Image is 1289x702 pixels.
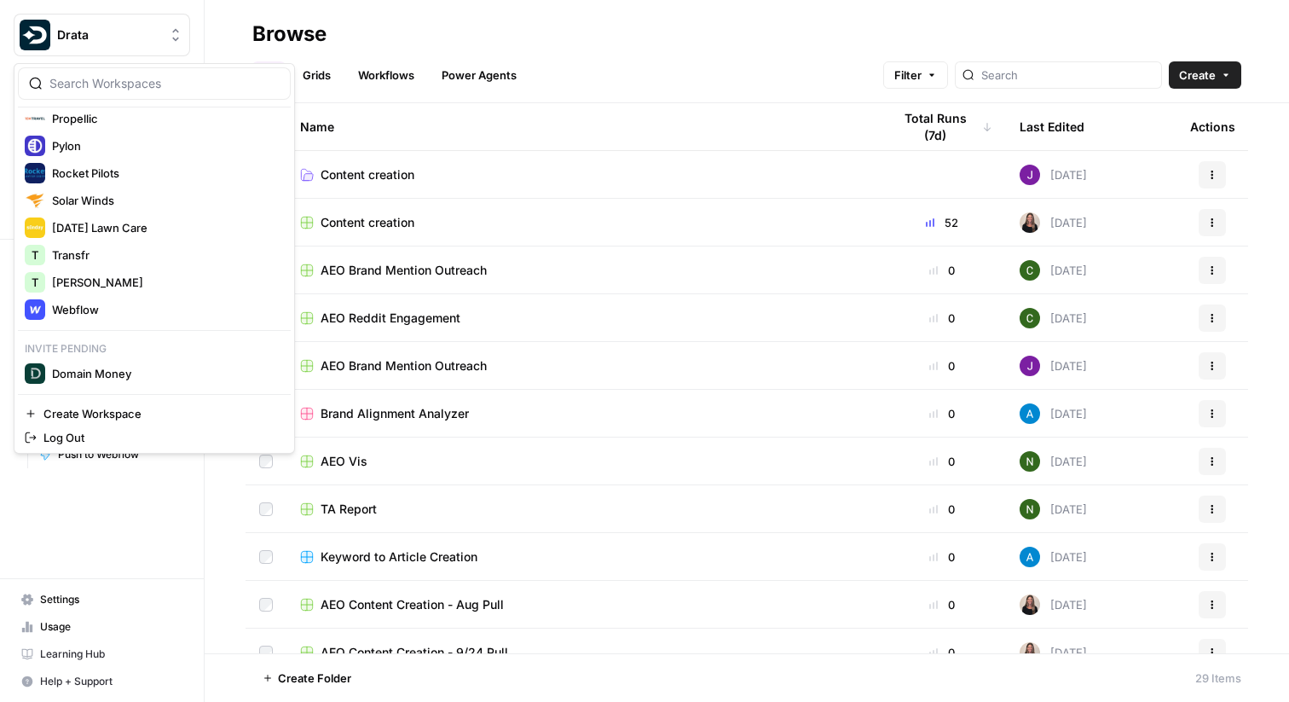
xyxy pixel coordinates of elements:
span: TA Report [321,501,377,518]
a: TA Report [300,501,864,518]
div: 29 Items [1195,670,1241,687]
a: Content creation [300,214,864,231]
span: Domain Money [52,365,277,382]
a: Grids [292,61,341,89]
div: 0 [892,310,992,327]
div: 0 [892,262,992,279]
img: Solar Winds Logo [25,190,45,211]
span: Keyword to Article Creation [321,548,477,566]
span: Rocket Pilots [52,165,277,182]
div: [DATE] [1020,212,1087,233]
img: o3cqybgnmipr355j8nz4zpq1mc6x [1020,547,1040,567]
div: [DATE] [1020,642,1087,663]
img: Pylon Logo [25,136,45,156]
div: Name [300,103,864,150]
img: 14qrvic887bnlg6dzgoj39zarp80 [1020,260,1040,281]
a: Create Workspace [18,402,291,426]
div: 0 [892,501,992,518]
span: T [32,247,38,264]
a: Settings [14,586,190,613]
span: Propellic [52,110,277,127]
a: Push to Webflow [32,441,190,468]
button: Filter [883,61,948,89]
div: 0 [892,405,992,422]
span: Content creation [321,166,414,183]
a: AEO Content Creation - Aug Pull [300,596,864,613]
span: AEO Content Creation - Aug Pull [321,596,504,613]
div: [DATE] [1020,356,1087,376]
span: Content creation [321,214,414,231]
img: g4o9tbhziz0738ibrok3k9f5ina6 [1020,451,1040,472]
span: AEO Brand Mention Outreach [321,357,487,374]
span: AEO Content Creation - 9/24 Pull [321,644,508,661]
img: nj1ssy6o3lyd6ijko0eoja4aphzn [1020,165,1040,185]
div: Last Edited [1020,103,1084,150]
span: Pylon [52,137,277,154]
a: Keyword to Article Creation [300,548,864,566]
a: Workflows [348,61,425,89]
a: AEO Content Creation - 9/24 Pull [300,644,864,661]
button: Create [1169,61,1241,89]
div: [DATE] [1020,260,1087,281]
button: Workspace: Drata [14,14,190,56]
div: Total Runs (7d) [892,103,992,150]
img: i76g7m6bkb3ssn695xniyq35n1hb [1020,642,1040,663]
img: nj1ssy6o3lyd6ijko0eoja4aphzn [1020,356,1040,376]
div: [DATE] [1020,403,1087,424]
a: Learning Hub [14,641,190,668]
span: Solar Winds [52,192,277,209]
span: Create [1179,67,1216,84]
input: Search [981,67,1154,84]
a: AEO Reddit Engagement [300,310,864,327]
img: i76g7m6bkb3ssn695xniyq35n1hb [1020,595,1040,615]
div: [DATE] [1020,165,1087,185]
a: Usage [14,613,190,641]
span: Push to Webflow [58,447,182,462]
a: All [252,61,286,89]
img: o3cqybgnmipr355j8nz4zpq1mc6x [1020,403,1040,424]
span: Brand Alignment Analyzer [321,405,469,422]
span: AEO Reddit Engagement [321,310,460,327]
a: Log Out [18,426,291,450]
span: Transfr [52,247,277,264]
span: [DATE] Lawn Care [52,219,277,236]
img: Propellic Logo [25,108,45,129]
div: Workspace: Drata [14,63,295,454]
div: 0 [892,644,992,661]
a: AEO Brand Mention Outreach [300,262,864,279]
span: Drata [57,26,160,44]
a: AEO Brand Mention Outreach [300,357,864,374]
div: Browse [252,20,327,48]
span: Learning Hub [40,647,182,662]
div: [DATE] [1020,308,1087,328]
div: Actions [1190,103,1235,150]
span: Settings [40,592,182,607]
img: Drata Logo [20,20,50,50]
span: T [32,274,38,291]
span: Filter [894,67,922,84]
button: Help + Support [14,668,190,695]
span: Create Workspace [43,405,277,422]
img: Sunday Lawn Care Logo [25,218,45,238]
span: Webflow [52,301,277,318]
img: Webflow Logo [25,299,45,320]
a: AEO Vis [300,453,864,470]
div: 0 [892,548,992,566]
span: AEO Vis [321,453,367,470]
span: Log Out [43,429,277,446]
img: i76g7m6bkb3ssn695xniyq35n1hb [1020,212,1040,233]
img: g4o9tbhziz0738ibrok3k9f5ina6 [1020,499,1040,519]
a: Brand Alignment Analyzer [300,405,864,422]
div: 52 [892,214,992,231]
div: [DATE] [1020,499,1087,519]
span: AEO Brand Mention Outreach [321,262,487,279]
div: [DATE] [1020,595,1087,615]
img: 14qrvic887bnlg6dzgoj39zarp80 [1020,308,1040,328]
span: Create Folder [278,670,351,687]
span: Usage [40,619,182,635]
p: Invite pending [18,338,291,360]
div: [DATE] [1020,451,1087,472]
div: 0 [892,453,992,470]
span: Help + Support [40,674,182,689]
span: [PERSON_NAME] [52,274,277,291]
